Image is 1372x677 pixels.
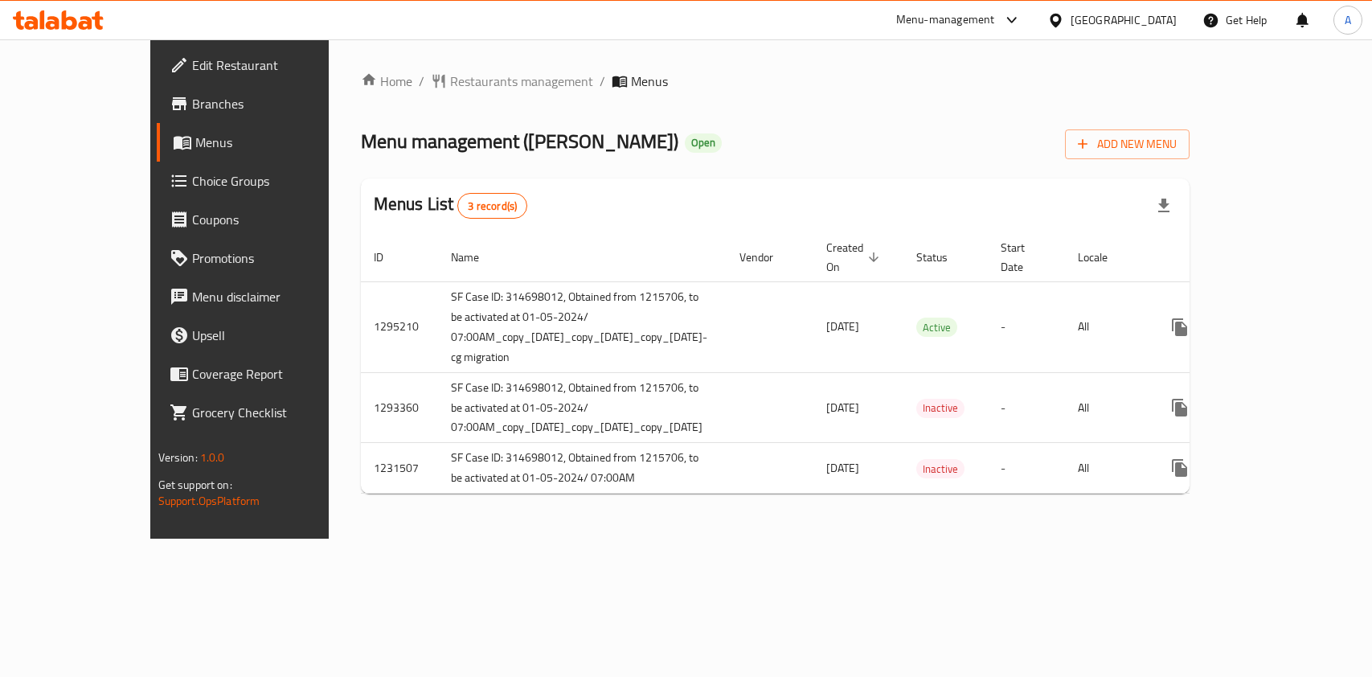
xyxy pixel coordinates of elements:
span: Menu management ( [PERSON_NAME] ) [361,123,678,159]
span: Restaurants management [450,72,593,91]
span: Edit Restaurant [192,55,367,75]
span: Menu disclaimer [192,287,367,306]
td: 1293360 [361,372,438,443]
button: more [1161,449,1199,487]
div: [GEOGRAPHIC_DATA] [1071,11,1177,29]
li: / [419,72,424,91]
td: 1231507 [361,443,438,494]
a: Choice Groups [157,162,379,200]
span: Menus [631,72,668,91]
span: Branches [192,94,367,113]
div: Menu-management [896,10,995,30]
td: SF Case ID: 314698012, Obtained from 1215706, to be activated at 01-05-2024/ 07:00AM_copy_[DATE]_... [438,281,727,372]
a: Menu disclaimer [157,277,379,316]
div: Export file [1145,187,1183,225]
span: 3 record(s) [458,199,526,214]
div: Active [916,318,957,337]
button: more [1161,388,1199,427]
nav: breadcrumb [361,72,1190,91]
span: Open [685,136,722,150]
span: [DATE] [826,397,859,418]
span: Start Date [1001,238,1046,277]
span: Coupons [192,210,367,229]
span: Promotions [192,248,367,268]
a: Support.OpsPlatform [158,490,260,511]
div: Inactive [916,459,964,478]
td: - [988,372,1065,443]
span: Grocery Checklist [192,403,367,422]
span: 1.0.0 [200,447,225,468]
span: Active [916,318,957,337]
td: All [1065,372,1148,443]
span: Add New Menu [1078,134,1177,154]
a: Coupons [157,200,379,239]
button: more [1161,308,1199,347]
td: SF Case ID: 314698012, Obtained from 1215706, to be activated at 01-05-2024/ 07:00AM_copy_[DATE]_... [438,372,727,443]
a: Grocery Checklist [157,393,379,432]
span: Status [916,248,969,267]
li: / [600,72,605,91]
span: Vendor [739,248,794,267]
h2: Menus List [374,192,527,219]
a: Branches [157,84,379,123]
span: A [1345,11,1351,29]
span: Menus [195,133,367,152]
span: Choice Groups [192,171,367,191]
span: [DATE] [826,316,859,337]
div: Total records count [457,193,527,219]
span: Name [451,248,500,267]
span: Version: [158,447,198,468]
span: ID [374,248,404,267]
td: - [988,281,1065,372]
span: [DATE] [826,457,859,478]
th: Actions [1148,233,1328,282]
span: Get support on: [158,474,232,495]
a: Edit Restaurant [157,46,379,84]
span: Created On [826,238,884,277]
div: Inactive [916,399,964,418]
td: All [1065,443,1148,494]
span: Inactive [916,399,964,417]
a: Restaurants management [431,72,593,91]
span: Locale [1078,248,1128,267]
td: SF Case ID: 314698012, Obtained from 1215706, to be activated at 01-05-2024/ 07:00AM [438,443,727,494]
a: Coverage Report [157,355,379,393]
span: Upsell [192,326,367,345]
a: Menus [157,123,379,162]
td: - [988,443,1065,494]
div: Open [685,133,722,153]
td: 1295210 [361,281,438,372]
a: Home [361,72,412,91]
span: Coverage Report [192,364,367,384]
a: Upsell [157,316,379,355]
table: enhanced table [361,233,1328,494]
td: All [1065,281,1148,372]
button: Add New Menu [1065,129,1190,159]
a: Promotions [157,239,379,277]
span: Inactive [916,460,964,478]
